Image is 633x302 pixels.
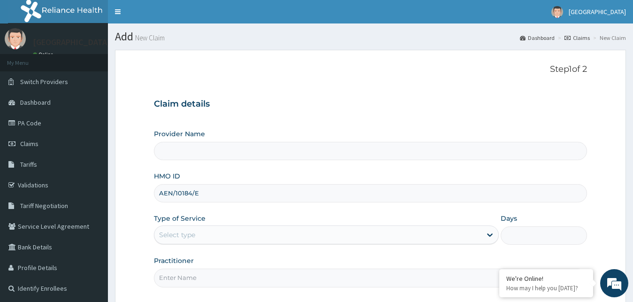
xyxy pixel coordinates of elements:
h1: Add [115,31,626,43]
span: Tariff Negotiation [20,201,68,210]
label: Practitioner [154,256,194,265]
div: Minimize live chat window [154,5,176,27]
span: [GEOGRAPHIC_DATA] [569,8,626,16]
span: Tariffs [20,160,37,169]
label: HMO ID [154,171,180,181]
input: Enter Name [154,269,587,287]
p: [GEOGRAPHIC_DATA] [33,38,110,46]
a: Claims [564,34,590,42]
span: Switch Providers [20,77,68,86]
div: Select type [159,230,195,240]
label: Days [501,214,517,223]
label: Provider Name [154,129,205,139]
label: Type of Service [154,214,206,223]
span: Dashboard [20,98,51,107]
img: User Image [5,28,26,49]
span: We're online! [54,91,130,186]
textarea: Type your message and hit 'Enter' [5,202,179,235]
small: New Claim [133,34,165,41]
img: d_794563401_company_1708531726252_794563401 [17,47,38,70]
p: How may I help you today? [506,284,586,292]
span: Claims [20,139,38,148]
input: Enter HMO ID [154,184,587,202]
div: Chat with us now [49,53,158,65]
li: New Claim [591,34,626,42]
p: Step 1 of 2 [154,64,587,75]
a: Online [33,51,55,58]
div: We're Online! [506,274,586,283]
a: Dashboard [520,34,555,42]
img: User Image [551,6,563,18]
h3: Claim details [154,99,587,109]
